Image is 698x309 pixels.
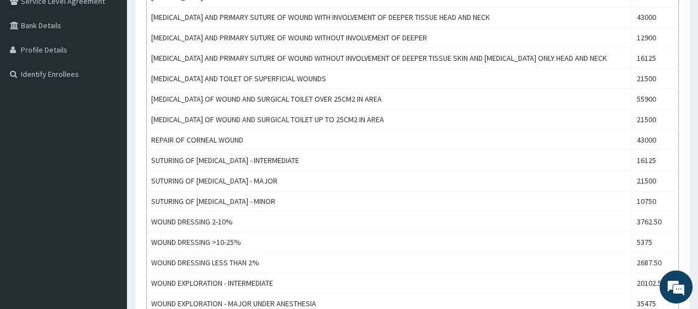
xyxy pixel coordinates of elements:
[124,65,182,72] div: Keywords by Traffic
[632,232,679,253] td: 5375
[632,48,679,69] td: 16125
[20,55,45,83] img: d_794563401_company_1708531726252_794563401
[147,109,632,130] td: [MEDICAL_DATA] OF WOUND AND SURGICAL TOILET UP TO 25CM2 IN AREA
[18,29,26,38] img: website_grey.svg
[632,7,679,28] td: 43000
[147,28,632,48] td: [MEDICAL_DATA] AND PRIMARY SUTURE OF WOUND WITHOUT INVOLVEMENT OF DEEPER
[18,18,26,27] img: logo_orange.svg
[6,198,210,237] textarea: Type your message and hit 'Enter'
[31,18,54,27] div: v 4.0.25
[147,191,632,212] td: SUTURING OF [MEDICAL_DATA] - MINOR
[632,89,679,109] td: 55900
[32,64,41,73] img: tab_domain_overview_orange.svg
[632,253,679,273] td: 2687.50
[147,212,632,232] td: WOUND DRESSING 2-10%
[44,65,99,72] div: Domain Overview
[632,212,679,232] td: 3762.50
[29,29,121,38] div: Domain: [DOMAIN_NAME]
[147,171,632,191] td: SUTURING OF [MEDICAL_DATA] - MAJOR
[147,69,632,89] td: [MEDICAL_DATA] AND TOILET OF SUPERFICIAL WOUNDS
[147,232,632,253] td: WOUND DRESSING >10-25%
[632,191,679,212] td: 10750
[147,48,632,69] td: [MEDICAL_DATA] AND PRIMARY SUTURE OF WOUND WITHOUT INVOLVEMENT OF DEEPER TISSUE SKIN AND [MEDICAL...
[147,150,632,171] td: SUTURING OF [MEDICAL_DATA] - INTERMEDIATE
[147,273,632,294] td: WOUND EXPLORATION - INTERMEDIATE
[64,87,152,199] span: We're online!
[632,109,679,130] td: 21500
[632,273,679,294] td: 20102.50
[632,69,679,89] td: 21500
[632,171,679,191] td: 21500
[632,28,679,48] td: 12900
[632,150,679,171] td: 16125
[147,7,632,28] td: [MEDICAL_DATA] AND PRIMARY SUTURE OF WOUND WITH INVOLVEMENT OF DEEPER TISSUE HEAD AND NECK
[147,130,632,150] td: REPAIR OF CORNEAL WOUND
[147,253,632,273] td: WOUND DRESSING LESS THAN 2%
[147,89,632,109] td: [MEDICAL_DATA] OF WOUND AND SURGICAL TOILET OVER 25CM2 IN AREA
[111,64,120,73] img: tab_keywords_by_traffic_grey.svg
[632,130,679,150] td: 43000
[57,62,185,76] div: Chat with us now
[181,6,207,32] div: Minimize live chat window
